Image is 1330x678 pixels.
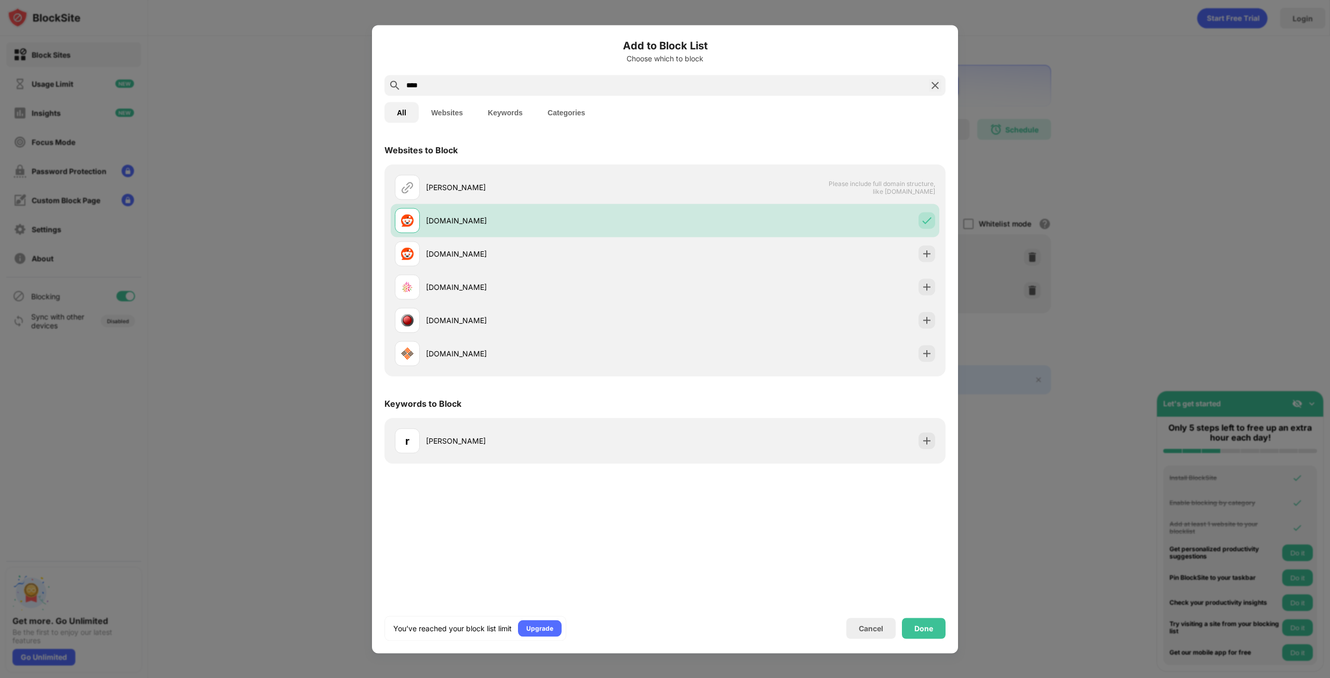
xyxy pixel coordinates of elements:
div: You’ve reached your block list limit [393,623,512,633]
img: favicons [401,281,414,293]
h6: Add to Block List [384,37,946,53]
img: search-close [929,79,941,91]
div: [DOMAIN_NAME] [426,348,665,359]
div: Keywords to Block [384,398,461,408]
div: Cancel [859,624,883,633]
span: Please include full domain structure, like [DOMAIN_NAME] [828,179,935,195]
button: Keywords [475,102,535,123]
div: [PERSON_NAME] [426,435,665,446]
div: r [405,433,409,448]
div: [DOMAIN_NAME] [426,282,665,293]
div: [DOMAIN_NAME] [426,248,665,259]
div: [DOMAIN_NAME] [426,215,665,226]
img: favicons [401,347,414,360]
div: Done [914,624,933,632]
div: [DOMAIN_NAME] [426,315,665,326]
img: search.svg [389,79,401,91]
button: All [384,102,419,123]
button: Categories [535,102,597,123]
div: [PERSON_NAME] [426,182,665,193]
img: url.svg [401,181,414,193]
img: favicons [401,214,414,227]
img: favicons [401,314,414,326]
img: favicons [401,247,414,260]
div: Websites to Block [384,144,458,155]
div: Choose which to block [384,54,946,62]
div: Upgrade [526,623,553,633]
button: Websites [419,102,475,123]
